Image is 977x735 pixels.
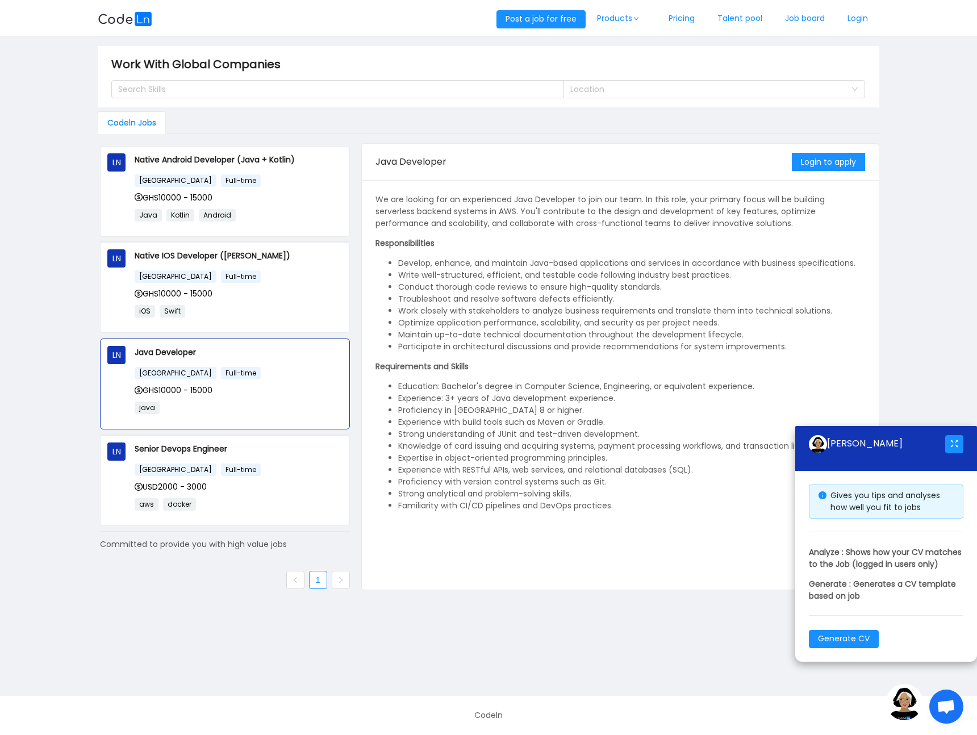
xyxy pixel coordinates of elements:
[496,13,586,24] a: Post a job for free
[398,464,865,476] li: Experience with RESTful APIs, web services, and relational databases (SQL).
[398,500,865,512] li: Familiarity with CI/CD pipelines and DevOps practices.
[135,249,342,262] p: Native IOS Developer ([PERSON_NAME])
[332,571,350,589] li: Next Page
[809,630,879,648] button: Generate CV
[809,435,945,453] div: [PERSON_NAME]
[496,10,586,28] button: Post a job for free
[310,571,327,588] a: 1
[112,153,121,172] span: LN
[398,329,865,341] li: Maintain up-to-date technical documentation throughout the development lifecycle.
[135,367,216,379] span: [GEOGRAPHIC_DATA]
[166,209,194,222] span: Kotlin
[135,192,212,203] span: GHS10000 - 15000
[633,16,640,22] i: icon: down
[398,341,865,353] li: Participate in architectural discussions and provide recommendations for system improvements.
[135,483,143,491] i: icon: dollar
[819,491,826,499] i: icon: info-circle
[221,174,261,187] span: Full-time
[809,546,963,570] p: Analyze : Shows how your CV matches to the Job (logged in users only)
[398,488,865,500] li: Strong analytical and problem-solving skills.
[135,193,143,201] i: icon: dollar
[375,155,446,168] span: Java Developer
[398,293,865,305] li: Troubleshoot and resolve software defects efficiently.
[135,270,216,283] span: [GEOGRAPHIC_DATA]
[112,249,121,268] span: LN
[809,578,963,602] p: Generate : Generates a CV template based on job
[398,440,865,452] li: Knowledge of card issuing and acquiring systems, payment processing workflows, and transaction li...
[945,435,963,453] button: icon: fullscreen
[286,571,304,589] li: Previous Page
[398,381,865,392] li: Education: Bachelor's degree in Computer Science, Engineering, or equivalent experience.
[398,317,865,329] li: Optimize application performance, scalability, and security as per project needs.
[135,481,207,492] span: USD2000 - 3000
[398,269,865,281] li: Write well-structured, efficient, and testable code following industry best practices.
[135,386,143,394] i: icon: dollar
[886,684,922,720] img: ground.ddcf5dcf.png
[570,83,846,95] div: Location
[163,498,196,511] span: docker
[135,442,342,455] p: Senior Devops Engineer
[830,490,940,513] span: Gives you tips and analyses how well you fit to jobs
[398,392,865,404] li: Experience: 3+ years of Java development experience.
[221,270,261,283] span: Full-time
[112,346,121,364] span: LN
[98,111,166,134] div: Codeln Jobs
[135,463,216,476] span: [GEOGRAPHIC_DATA]
[135,305,155,318] span: iOS
[398,428,865,440] li: Strong understanding of JUnit and test-driven development.
[135,288,212,299] span: GHS10000 - 15000
[135,153,342,166] p: Native Android Developer (Java + Kotlin)
[375,361,469,372] strong: Requirements and Skills
[221,463,261,476] span: Full-time
[221,367,261,379] span: Full-time
[160,305,185,318] span: Swift
[375,237,435,249] strong: Responsibilities
[100,538,349,550] div: Committed to provide you with high value jobs
[292,577,299,583] i: icon: left
[398,281,865,293] li: Conduct thorough code reviews to ensure high-quality standards.
[809,435,827,453] img: ground.ddcf5dcf.png
[135,402,160,414] span: java
[111,55,287,73] span: Work With Global Companies
[929,690,963,724] a: Open chat
[199,209,236,222] span: Android
[375,194,865,229] p: We are looking for an experienced Java Developer to join our team. In this role, your primary foc...
[337,577,344,583] i: icon: right
[98,12,152,26] img: logobg.f302741d.svg
[398,404,865,416] li: Proficiency in [GEOGRAPHIC_DATA] 8 or higher.
[398,476,865,488] li: Proficiency with version control systems such as Git.
[135,385,212,396] span: GHS10000 - 15000
[851,86,858,94] i: icon: down
[118,83,547,95] div: Search Skills
[112,442,121,461] span: LN
[792,153,865,171] button: Login to apply
[398,305,865,317] li: Work closely with stakeholders to analyze business requirements and translate them into technical...
[135,174,216,187] span: [GEOGRAPHIC_DATA]
[135,209,162,222] span: Java
[398,452,865,464] li: Expertise in object-oriented programming principles.
[135,290,143,298] i: icon: dollar
[398,257,865,269] li: Develop, enhance, and maintain Java-based applications and services in accordance with business s...
[398,416,865,428] li: Experience with build tools such as Maven or Gradle.
[135,498,158,511] span: aws
[309,571,327,589] li: 1
[135,346,342,358] p: Java Developer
